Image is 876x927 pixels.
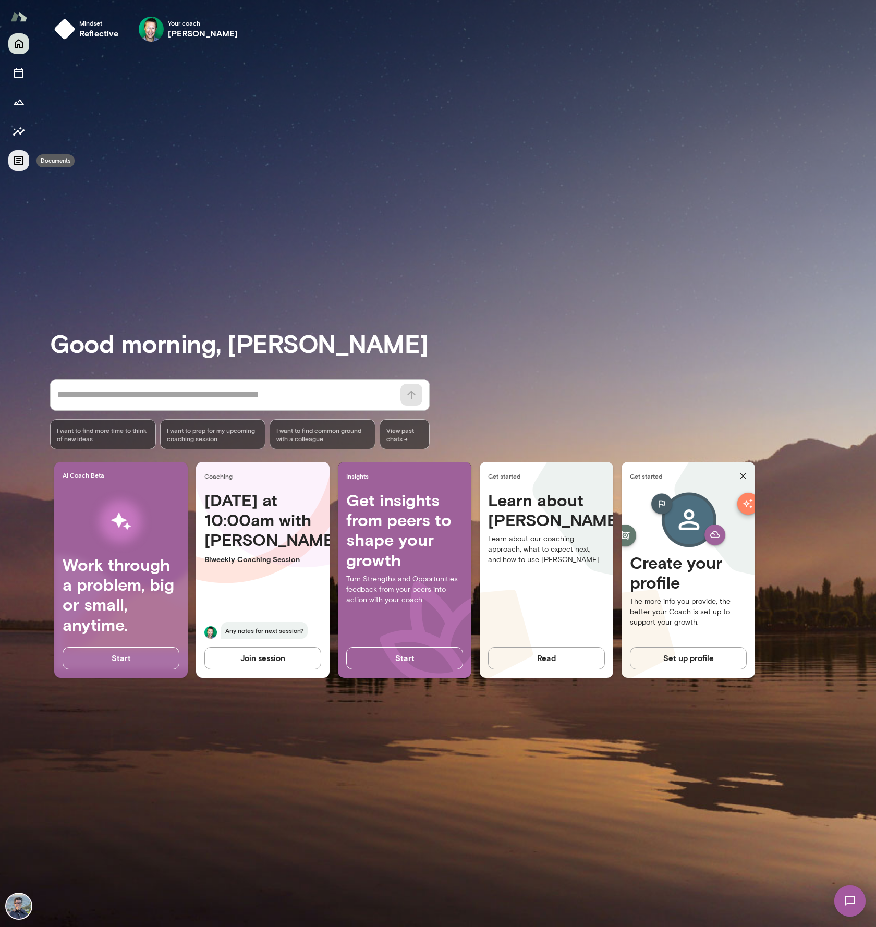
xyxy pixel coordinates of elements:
[634,490,743,553] img: Create profile
[167,426,259,443] span: I want to prep for my upcoming coaching session
[488,534,605,565] p: Learn about our coaching approach, what to expect next, and how to use [PERSON_NAME].
[160,419,266,449] div: I want to prep for my upcoming coaching session
[8,33,29,54] button: Home
[630,553,747,593] h4: Create your profile
[50,328,876,358] h3: Good morning, [PERSON_NAME]
[488,490,605,530] h4: Learn about [PERSON_NAME]
[346,647,463,669] button: Start
[131,13,246,46] div: Brian LawrenceYour coach[PERSON_NAME]
[79,19,119,27] span: Mindset
[346,490,463,570] h4: Get insights from peers to shape your growth
[63,471,184,479] span: AI Coach Beta
[63,555,179,635] h4: Work through a problem, big or small, anytime.
[488,472,609,480] span: Get started
[6,894,31,919] img: Júlio Batista
[168,27,238,40] h6: [PERSON_NAME]
[63,647,179,669] button: Start
[204,490,321,550] h4: [DATE] at 10:00am with [PERSON_NAME]
[36,154,75,167] div: Documents
[270,419,375,449] div: I want to find common ground with a colleague
[8,63,29,83] button: Sessions
[630,596,747,628] p: The more info you provide, the better your Coach is set up to support your growth.
[346,472,467,480] span: Insights
[346,574,463,605] p: Turn Strengths and Opportunities feedback from your peers into action with your coach.
[204,472,325,480] span: Coaching
[8,150,29,171] button: Documents
[75,489,167,555] img: AI Workflows
[79,27,119,40] h6: reflective
[630,647,747,669] button: Set up profile
[57,426,149,443] span: I want to find more time to think of new ideas
[50,13,127,46] button: Mindsetreflective
[8,121,29,142] button: Insights
[139,17,164,42] img: Brian Lawrence
[204,647,321,669] button: Join session
[204,626,217,639] img: Brian
[8,92,29,113] button: Growth Plan
[50,419,156,449] div: I want to find more time to think of new ideas
[380,419,430,449] span: View past chats ->
[221,622,308,639] span: Any notes for next session?
[10,7,27,27] img: Mento
[54,19,75,40] img: mindset
[204,554,321,565] p: Biweekly Coaching Session
[276,426,369,443] span: I want to find common ground with a colleague
[488,647,605,669] button: Read
[630,472,735,480] span: Get started
[168,19,238,27] span: Your coach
